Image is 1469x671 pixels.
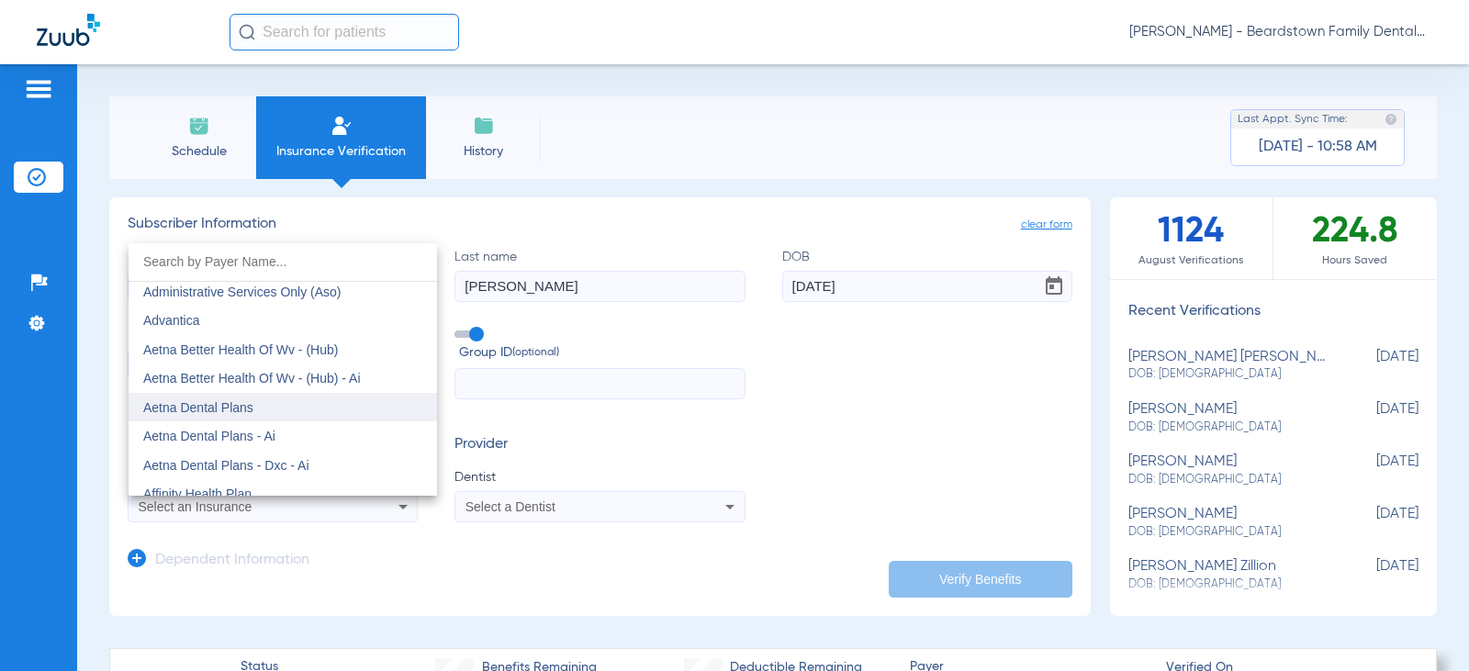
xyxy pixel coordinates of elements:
[143,285,342,299] span: Administrative Services Only (Aso)
[143,342,338,357] span: Aetna Better Health Of Wv - (Hub)
[143,400,253,415] span: Aetna Dental Plans
[143,486,252,501] span: Affinity Health Plan
[143,429,275,443] span: Aetna Dental Plans - Ai
[129,243,437,281] input: dropdown search
[143,458,309,473] span: Aetna Dental Plans - Dxc - Ai
[143,313,199,328] span: Advantica
[143,371,361,386] span: Aetna Better Health Of Wv - (Hub) - Ai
